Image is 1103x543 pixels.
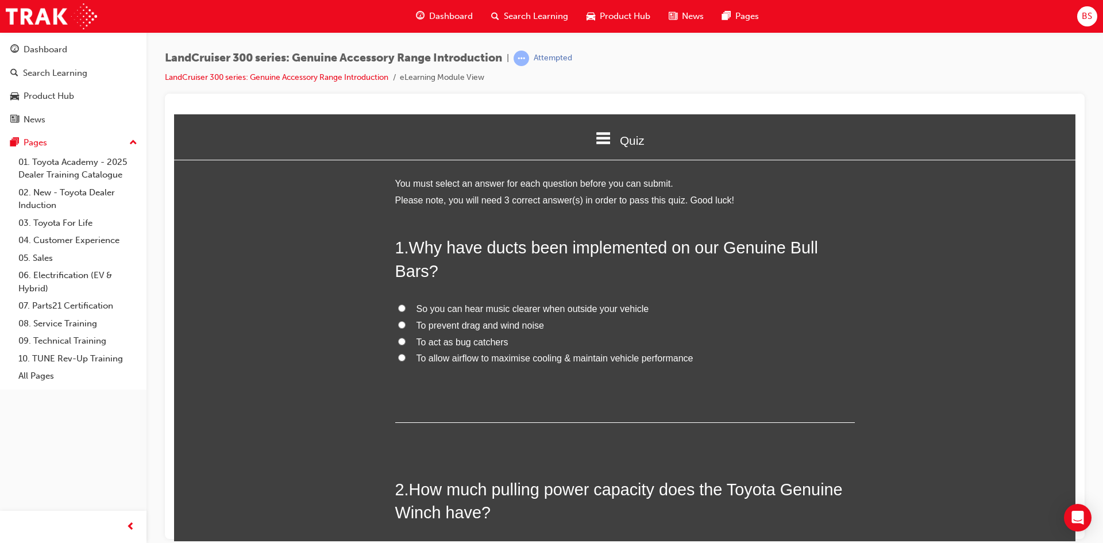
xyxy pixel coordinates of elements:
[221,366,669,407] span: How much pulling power capacity does the Toyota Genuine Winch have?
[126,520,135,534] span: prev-icon
[129,136,137,151] span: up-icon
[482,5,577,28] a: search-iconSearch Learning
[14,367,142,385] a: All Pages
[224,207,232,214] input: To prevent drag and wind noise
[224,240,232,247] input: To allow airflow to maximise cooling & maintain vehicle performance
[534,53,572,64] div: Attempted
[6,3,97,29] img: Trak
[416,9,425,24] span: guage-icon
[660,5,713,28] a: news-iconNews
[24,136,47,149] div: Pages
[5,37,142,132] button: DashboardSearch LearningProduct HubNews
[242,190,475,199] span: So you can hear music clearer when outside your vehicle
[165,72,388,82] a: LandCruiser 300 series: Genuine Accessory Range Introduction
[14,153,142,184] a: 01. Toyota Academy - 2025 Dealer Training Catalogue
[682,10,704,23] span: News
[446,20,470,33] span: Quiz
[242,223,334,233] span: To act as bug catchers
[10,91,19,102] span: car-icon
[221,364,681,410] h2: 2 .
[5,132,142,153] button: Pages
[1077,6,1097,26] button: BS
[165,52,502,65] span: LandCruiser 300 series: Genuine Accessory Range Introduction
[14,332,142,350] a: 09. Technical Training
[221,122,681,168] h2: 1 .
[1064,504,1092,532] div: Open Intercom Messenger
[407,5,482,28] a: guage-iconDashboard
[14,184,142,214] a: 02. New - Toyota Dealer Induction
[24,113,45,126] div: News
[514,51,529,66] span: learningRecordVerb_ATTEMPT-icon
[504,10,568,23] span: Search Learning
[10,45,19,55] span: guage-icon
[5,109,142,130] a: News
[242,206,370,216] span: To prevent drag and wind noise
[14,297,142,315] a: 07. Parts21 Certification
[491,9,499,24] span: search-icon
[24,43,67,56] div: Dashboard
[224,224,232,231] input: To act as bug catchers
[1082,10,1092,23] span: BS
[14,249,142,267] a: 05. Sales
[14,267,142,297] a: 06. Electrification (EV & Hybrid)
[221,78,681,95] li: Please note, you will need 3 correct answer(s) in order to pass this quiz. Good luck!
[577,5,660,28] a: car-iconProduct Hub
[14,232,142,249] a: 04. Customer Experience
[587,9,595,24] span: car-icon
[5,39,142,60] a: Dashboard
[669,9,677,24] span: news-icon
[722,9,731,24] span: pages-icon
[600,10,650,23] span: Product Hub
[221,61,681,78] li: You must select an answer for each question before you can submit.
[14,315,142,333] a: 08. Service Training
[507,52,509,65] span: |
[400,71,484,84] li: eLearning Module View
[224,190,232,198] input: So you can hear music clearer when outside your vehicle
[14,214,142,232] a: 03. Toyota For Life
[14,350,142,368] a: 10. TUNE Rev-Up Training
[10,138,19,148] span: pages-icon
[735,10,759,23] span: Pages
[10,68,18,79] span: search-icon
[221,124,644,165] span: Why have ducts been implemented on our Genuine Bull Bars?
[429,10,473,23] span: Dashboard
[10,115,19,125] span: news-icon
[5,63,142,84] a: Search Learning
[713,5,768,28] a: pages-iconPages
[24,90,74,103] div: Product Hub
[5,86,142,107] a: Product Hub
[242,239,519,249] span: To allow airflow to maximise cooling & maintain vehicle performance
[23,67,87,80] div: Search Learning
